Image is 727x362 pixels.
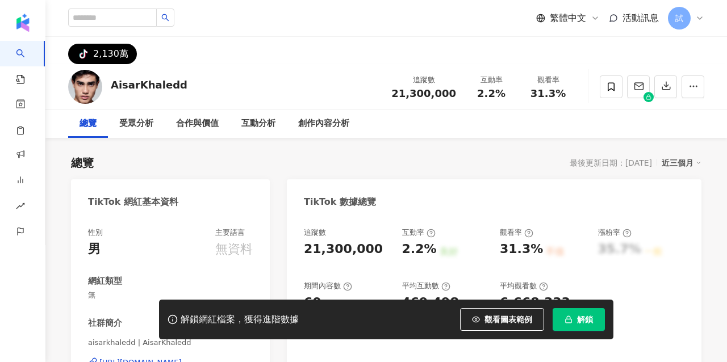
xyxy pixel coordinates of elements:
[88,290,253,300] span: 無
[111,78,187,92] div: AisarKhaledd
[477,88,505,99] span: 2.2%
[484,315,532,324] span: 觀看圖表範例
[530,88,566,99] span: 31.3%
[68,44,137,64] button: 2,130萬
[577,315,593,324] span: 解鎖
[460,308,544,331] button: 觀看圖表範例
[88,228,103,238] div: 性別
[71,155,94,171] div: 總覽
[16,195,25,220] span: rise
[68,70,102,104] img: KOL Avatar
[304,196,376,208] div: TikTok 數據總覽
[550,12,586,24] span: 繁體中文
[402,281,450,291] div: 平均互動數
[215,228,245,238] div: 主要語言
[215,241,253,258] div: 無資料
[88,241,101,258] div: 男
[80,117,97,131] div: 總覽
[500,241,543,258] div: 31.3%
[119,117,153,131] div: 受眾分析
[553,308,605,331] button: 解鎖
[304,281,352,291] div: 期間內容數
[527,74,570,86] div: 觀看率
[402,228,436,238] div: 互動率
[622,12,659,23] span: 活動訊息
[181,314,299,326] div: 解鎖網紅檔案，獲得進階數據
[88,275,122,287] div: 網紅類型
[500,294,570,312] div: 6,668,333
[402,294,459,312] div: 469,498
[304,294,321,312] div: 60
[241,117,275,131] div: 互動分析
[304,241,383,258] div: 21,300,000
[500,281,548,291] div: 平均觀看數
[662,155,701,170] div: 近三個月
[675,12,683,24] span: 試
[161,14,169,22] span: search
[298,117,349,131] div: 創作內容分析
[500,228,533,238] div: 觀看率
[598,228,632,238] div: 漲粉率
[88,338,253,348] span: aisarkhaledd | AisarKhaledd
[16,41,39,85] a: search
[88,196,178,208] div: TikTok 網紅基本資料
[14,14,32,32] img: logo icon
[391,74,456,86] div: 追蹤數
[470,74,513,86] div: 互動率
[93,46,128,62] div: 2,130萬
[570,158,652,167] div: 最後更新日期：[DATE]
[176,117,219,131] div: 合作與價值
[402,241,437,258] div: 2.2%
[391,87,456,99] span: 21,300,000
[304,228,326,238] div: 追蹤數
